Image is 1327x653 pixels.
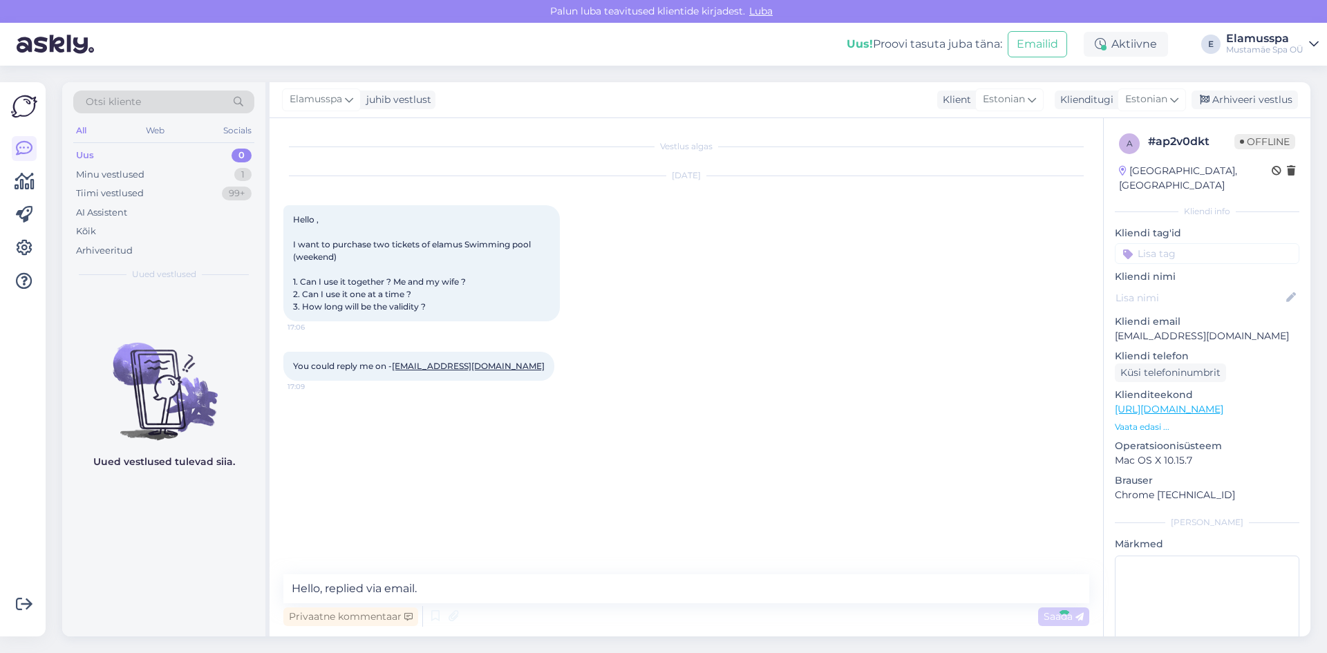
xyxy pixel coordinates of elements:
div: Socials [220,122,254,140]
div: All [73,122,89,140]
span: a [1127,138,1133,149]
button: Emailid [1008,31,1067,57]
p: [EMAIL_ADDRESS][DOMAIN_NAME] [1115,329,1299,343]
div: Web [143,122,167,140]
span: Estonian [1125,92,1167,107]
input: Lisa tag [1115,243,1299,264]
div: Vestlus algas [283,140,1089,153]
div: [GEOGRAPHIC_DATA], [GEOGRAPHIC_DATA] [1119,164,1272,193]
span: Luba [745,5,777,17]
span: Hello , I want to purchase two tickets of elamus Swimming pool (weekend) 1. Can I use it together... [293,214,533,312]
div: 1 [234,168,252,182]
input: Lisa nimi [1116,290,1283,305]
div: Arhiveeritud [76,244,133,258]
p: Chrome [TECHNICAL_ID] [1115,488,1299,502]
a: [URL][DOMAIN_NAME] [1115,403,1223,415]
p: Kliendi telefon [1115,349,1299,363]
div: 99+ [222,187,252,200]
div: Uus [76,149,94,162]
span: Uued vestlused [132,268,196,281]
p: Kliendi nimi [1115,269,1299,284]
div: Mustamäe Spa OÜ [1226,44,1304,55]
p: Märkmed [1115,537,1299,551]
p: Mac OS X 10.15.7 [1115,453,1299,468]
span: 17:09 [288,381,339,392]
p: Kliendi email [1115,314,1299,329]
a: ElamusspaMustamäe Spa OÜ [1226,33,1319,55]
div: Elamusspa [1226,33,1304,44]
div: [DATE] [283,169,1089,182]
span: Otsi kliente [86,95,141,109]
p: Brauser [1115,473,1299,488]
span: 17:06 [288,322,339,332]
div: AI Assistent [76,206,127,220]
div: Tiimi vestlused [76,187,144,200]
p: Uued vestlused tulevad siia. [93,455,235,469]
img: No chats [62,318,265,442]
div: Kliendi info [1115,205,1299,218]
div: # ap2v0dkt [1148,133,1234,150]
div: 0 [232,149,252,162]
div: Minu vestlused [76,168,144,182]
div: juhib vestlust [361,93,431,107]
div: Küsi telefoninumbrit [1115,363,1226,382]
div: Klienditugi [1055,93,1113,107]
b: Uus! [847,37,873,50]
span: You could reply me on - [293,361,545,371]
img: Askly Logo [11,93,37,120]
div: Proovi tasuta juba täna: [847,36,1002,53]
p: Vaata edasi ... [1115,421,1299,433]
div: E [1201,35,1221,54]
p: Kliendi tag'id [1115,226,1299,240]
span: Offline [1234,134,1295,149]
p: Operatsioonisüsteem [1115,439,1299,453]
div: Arhiveeri vestlus [1192,91,1298,109]
p: Klienditeekond [1115,388,1299,402]
div: [PERSON_NAME] [1115,516,1299,529]
span: Elamusspa [290,92,342,107]
div: Klient [937,93,971,107]
div: Kõik [76,225,96,238]
a: [EMAIL_ADDRESS][DOMAIN_NAME] [392,361,545,371]
div: Aktiivne [1084,32,1168,57]
span: Estonian [983,92,1025,107]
